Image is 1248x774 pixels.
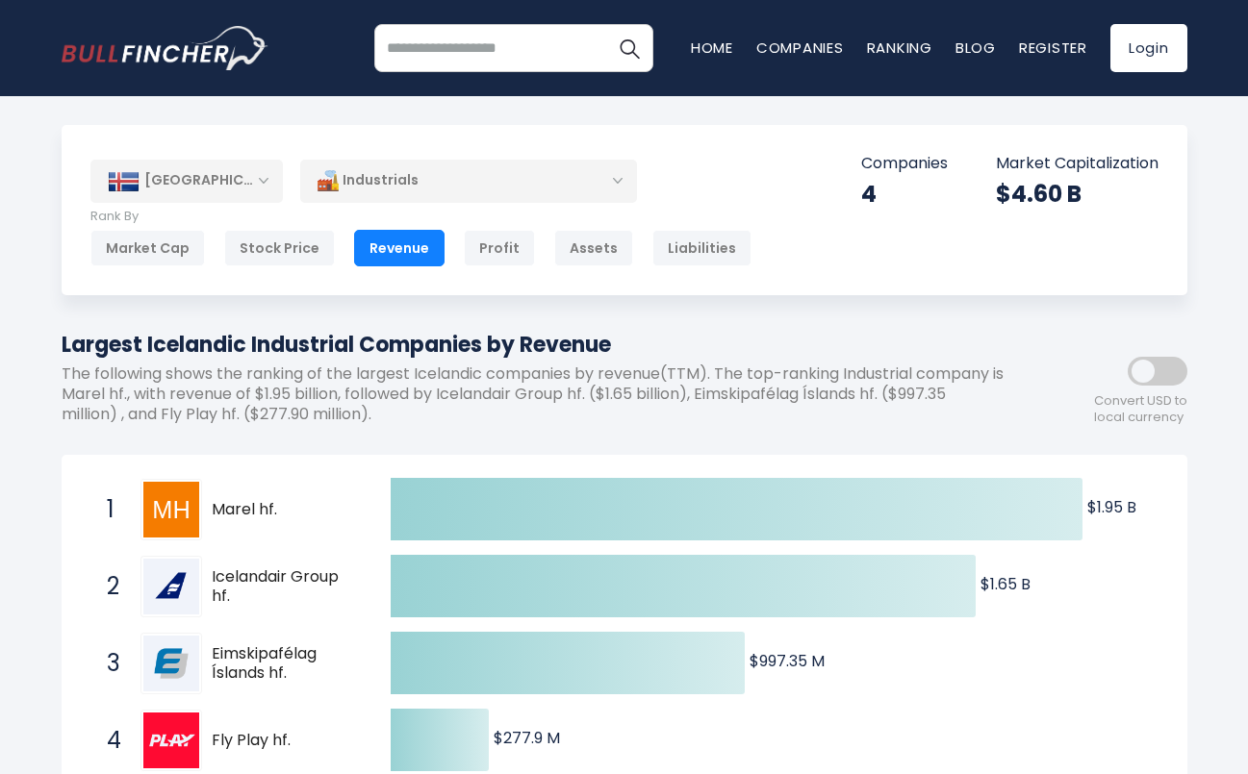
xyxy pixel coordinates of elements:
a: Go to homepage [62,26,268,70]
div: 4 [861,179,948,209]
span: 1 [97,493,116,526]
a: Home [691,37,733,58]
img: Icelandair Group hf. [143,559,199,614]
p: Rank By [90,209,751,225]
span: Marel hf. [212,500,357,520]
a: Login [1110,24,1187,72]
div: Revenue [354,230,445,266]
span: 4 [97,724,116,757]
div: Assets [554,230,633,266]
p: Companies [861,154,948,174]
p: Market Capitalization [996,154,1159,174]
a: Companies [756,37,844,58]
text: $1.95 B [1087,496,1136,518]
div: Industrials [300,159,637,203]
text: $277.9 M [494,727,560,749]
span: Fly Play hf. [212,731,357,751]
text: $997.35 M [750,650,825,672]
div: Profit [464,230,535,266]
button: Search [605,24,653,72]
img: Marel hf. [143,482,199,537]
a: Blog [955,37,996,58]
a: Ranking [867,37,932,58]
span: 2 [97,570,116,603]
span: Convert USD to local currency [1094,393,1187,426]
img: Fly Play hf. [143,712,199,768]
span: 3 [97,647,116,680]
img: bullfincher logo [62,26,268,70]
img: Eimskipafélag Íslands hf. [143,636,199,691]
span: Eimskipafélag Íslands hf. [212,644,357,685]
div: Market Cap [90,230,205,266]
h1: Largest Icelandic Industrial Companies by Revenue [62,329,1014,361]
div: $4.60 B [996,179,1159,209]
div: [GEOGRAPHIC_DATA] [90,160,283,202]
a: Register [1019,37,1087,58]
span: Icelandair Group hf. [212,567,357,608]
div: Liabilities [652,230,751,266]
div: Stock Price [224,230,335,266]
text: $1.65 B [981,573,1031,595]
p: The following shows the ranking of the largest Icelandic companies by revenue(TTM). The top-ranki... [62,364,1014,424]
